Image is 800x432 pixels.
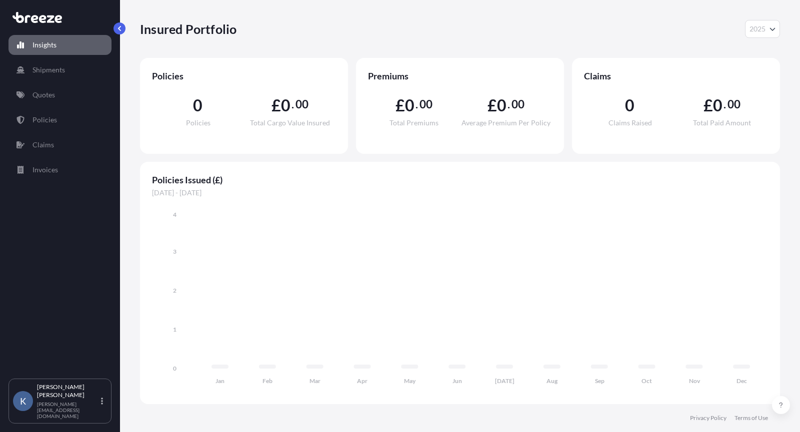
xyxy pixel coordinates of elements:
button: Year Selector [745,20,780,38]
p: [PERSON_NAME][EMAIL_ADDRESS][DOMAIN_NAME] [37,401,99,419]
span: . [723,100,726,108]
span: 00 [419,100,432,108]
tspan: Sep [595,377,604,385]
span: . [291,100,294,108]
span: 2025 [749,24,765,34]
span: Average Premium Per Policy [461,119,550,126]
tspan: 3 [173,248,176,255]
p: Insured Portfolio [140,21,236,37]
tspan: Dec [736,377,747,385]
tspan: [DATE] [495,377,514,385]
a: Terms of Use [734,414,768,422]
span: Policies Issued (£) [152,174,768,186]
span: £ [487,97,497,113]
a: Privacy Policy [690,414,726,422]
p: Shipments [32,65,65,75]
a: Insights [8,35,111,55]
span: £ [395,97,405,113]
tspan: 2 [173,287,176,294]
a: Shipments [8,60,111,80]
a: Quotes [8,85,111,105]
span: . [415,100,418,108]
tspan: Mar [309,377,320,385]
tspan: Oct [641,377,652,385]
a: Policies [8,110,111,130]
span: . [507,100,510,108]
p: [PERSON_NAME] [PERSON_NAME] [37,383,99,399]
tspan: Apr [357,377,367,385]
span: Policies [186,119,210,126]
span: Total Paid Amount [693,119,751,126]
span: 0 [625,97,634,113]
span: 00 [295,100,308,108]
span: 00 [727,100,740,108]
span: 0 [193,97,202,113]
span: Total Premiums [389,119,438,126]
span: £ [703,97,713,113]
p: Policies [32,115,57,125]
tspan: 4 [173,211,176,218]
span: [DATE] - [DATE] [152,188,768,198]
span: 0 [497,97,506,113]
a: Claims [8,135,111,155]
a: Invoices [8,160,111,180]
tspan: May [404,377,416,385]
tspan: Aug [546,377,558,385]
span: Claims [584,70,768,82]
p: Claims [32,140,54,150]
span: £ [271,97,281,113]
tspan: Jun [452,377,462,385]
tspan: Jan [215,377,224,385]
span: K [20,396,26,406]
span: 00 [511,100,524,108]
p: Quotes [32,90,55,100]
span: Claims Raised [608,119,652,126]
tspan: 1 [173,326,176,333]
span: 0 [281,97,290,113]
span: Policies [152,70,336,82]
p: Invoices [32,165,58,175]
tspan: Nov [689,377,700,385]
p: Insights [32,40,56,50]
tspan: Feb [262,377,272,385]
span: 0 [713,97,722,113]
span: 0 [405,97,414,113]
span: Premiums [368,70,552,82]
tspan: 0 [173,365,176,372]
span: Total Cargo Value Insured [250,119,330,126]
